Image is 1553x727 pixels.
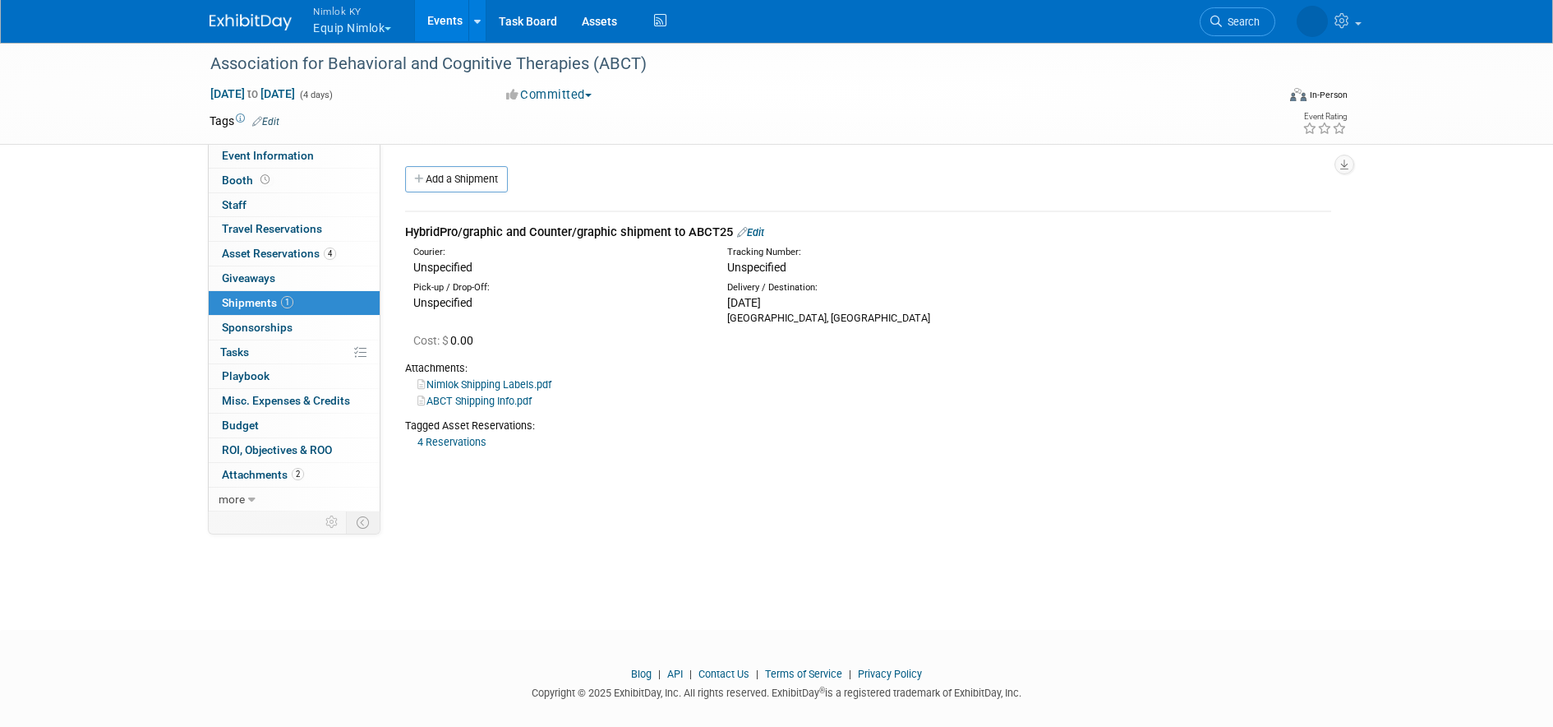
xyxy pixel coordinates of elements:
[417,436,486,448] a: 4 Reservations
[698,668,749,680] a: Contact Us
[727,311,1016,326] div: [GEOGRAPHIC_DATA], [GEOGRAPHIC_DATA]
[209,414,380,438] a: Budget
[210,86,296,101] span: [DATE] [DATE]
[222,321,293,334] span: Sponsorships
[209,316,380,340] a: Sponsorships
[727,261,786,274] span: Unspecified
[727,281,1016,294] div: Delivery / Destination:
[654,668,665,680] span: |
[222,419,259,432] span: Budget
[1309,89,1348,101] div: In-Person
[737,226,764,238] a: Edit
[209,364,380,388] a: Playbook
[210,14,292,30] img: ExhibitDay
[819,686,825,695] sup: ®
[318,512,347,533] td: Personalize Event Tab Strip
[417,395,532,407] a: ABCT Shipping Info.pdf
[222,468,304,481] span: Attachments
[292,468,304,480] span: 2
[245,87,260,100] span: to
[858,668,922,680] a: Privacy Policy
[281,296,293,308] span: 1
[210,113,279,129] td: Tags
[500,86,598,104] button: Committed
[417,378,551,391] a: Nimlok Shipping Labels.pdf
[667,668,683,680] a: API
[252,116,279,127] a: Edit
[631,668,652,680] a: Blog
[405,166,508,192] a: Add a Shipment
[222,149,314,162] span: Event Information
[209,144,380,168] a: Event Information
[405,419,1331,433] div: Tagged Asset Reservations:
[405,224,1331,241] div: HybridPro/graphic and Counter/graphic shipment to ABCT25
[765,668,842,680] a: Terms of Service
[209,463,380,487] a: Attachments2
[413,334,480,347] span: 0.00
[413,334,450,347] span: Cost: $
[209,242,380,266] a: Asset Reservations4
[209,266,380,290] a: Giveaways
[405,361,1331,376] div: Attachments:
[257,174,273,186] span: Booth not reserved yet
[222,394,350,407] span: Misc. Expenses & Credits
[209,291,380,315] a: Shipments1
[845,668,855,680] span: |
[298,90,333,100] span: (4 days)
[413,281,703,294] div: Pick-up / Drop-Off:
[324,248,336,260] span: 4
[413,296,472,309] span: Unspecified
[220,345,249,359] span: Tasks
[1222,16,1260,28] span: Search
[413,246,703,259] div: Courier:
[1297,6,1328,37] img: Dana Carroll
[209,438,380,462] a: ROI, Objectives & ROO
[313,2,391,20] span: Nimlok KY
[1302,113,1347,121] div: Event Rating
[222,222,322,235] span: Travel Reservations
[222,247,336,260] span: Asset Reservations
[727,294,1016,311] div: [DATE]
[222,198,247,211] span: Staff
[685,668,696,680] span: |
[209,340,380,364] a: Tasks
[209,217,380,241] a: Travel Reservations
[347,512,380,533] td: Toggle Event Tabs
[209,488,380,512] a: more
[413,259,703,276] div: Unspecified
[222,271,275,285] span: Giveaways
[209,193,380,217] a: Staff
[205,49,1251,79] div: Association for Behavioral and Cognitive Therapies (ABCT)
[1178,86,1348,110] div: Event Format
[222,296,293,309] span: Shipments
[727,246,1095,259] div: Tracking Number:
[209,169,380,192] a: Booth
[1290,88,1306,101] img: Format-Inperson.png
[222,443,332,456] span: ROI, Objectives & ROO
[752,668,763,680] span: |
[209,389,380,413] a: Misc. Expenses & Credits
[222,174,273,187] span: Booth
[219,493,245,506] span: more
[222,369,270,382] span: Playbook
[1200,7,1275,36] a: Search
